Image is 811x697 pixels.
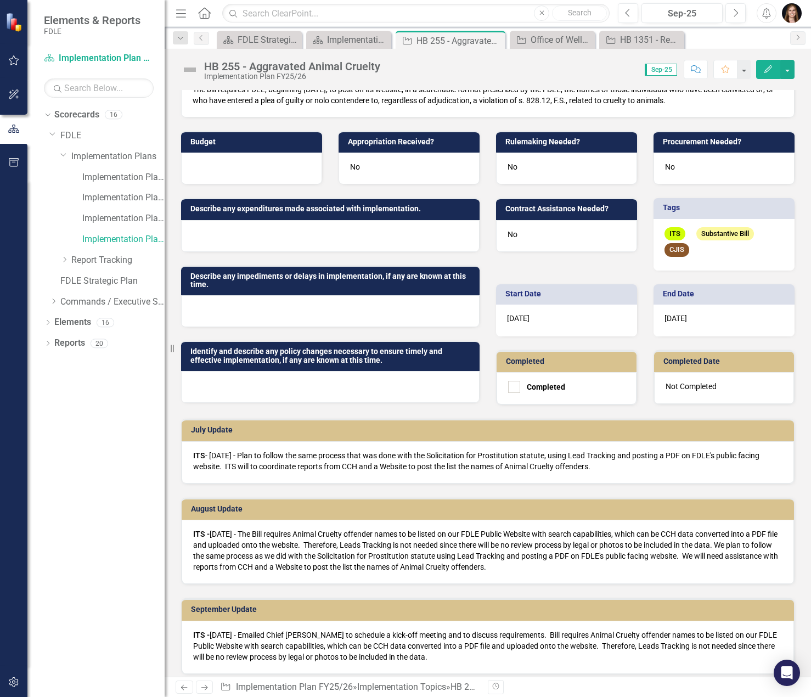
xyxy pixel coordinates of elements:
[552,5,607,21] button: Search
[641,3,723,23] button: Sep-25
[191,605,789,614] h3: September Update
[193,629,782,662] p: [DATE] - Emailed Chief [PERSON_NAME] to schedule a kick-off meeting and to discuss requirements. ...
[645,7,719,20] div: Sep-25
[512,33,592,47] a: Office of Wellness
[190,272,474,289] h3: Describe any impediments or delays in implementation, if any are known at this time.
[44,52,154,65] a: Implementation Plan FY25/26
[664,243,689,257] span: CJIS
[193,631,210,639] strong: ITS -
[620,33,682,47] div: HB 1351 - Registration of Sexual Predators and Sexual Offenders
[505,290,632,298] h3: Start Date
[193,530,210,538] strong: ITS -
[181,61,199,78] img: Not Defined
[645,64,677,76] span: Sep-25
[60,275,165,288] a: FDLE Strategic Plan
[220,681,480,694] div: » »
[54,316,91,329] a: Elements
[222,4,610,23] input: Search ClearPoint...
[568,8,592,17] span: Search
[54,337,85,350] a: Reports
[44,14,140,27] span: Elements & Reports
[696,227,754,241] span: Substantive Bill
[54,109,99,121] a: Scorecards
[350,162,360,171] span: No
[82,192,165,204] a: Implementation Plan FY23/24
[204,60,380,72] div: HB 255 - Aggravated Animal Cruelty
[44,78,154,98] input: Search Below...
[193,450,782,472] p: - [DATE] - Plan to follow the same process that was done with the Solicitation for Prostitution s...
[309,33,388,47] a: Implementation Plan FY25/26
[105,110,122,120] div: 16
[505,205,632,213] h3: Contract Assistance Needed?
[193,451,205,460] strong: ITS
[664,227,685,241] span: ITS
[91,339,108,348] div: 20
[190,205,474,213] h3: Describe any expenditures made associated with implementation.
[82,212,165,225] a: Implementation Plan FY24/25
[191,426,789,434] h3: July Update
[193,84,783,106] p: The bill requires FDLE, beginning [DATE], to post on its website, in a searchable format prescrib...
[663,204,789,212] h3: Tags
[190,138,317,146] h3: Budget
[664,314,687,323] span: [DATE]
[602,33,682,47] a: HB 1351 - Registration of Sexual Predators and Sexual Offenders
[663,138,789,146] h3: Procurement Needed?
[191,505,789,513] h3: August Update
[508,230,517,239] span: No
[5,13,25,32] img: ClearPoint Strategy
[60,130,165,142] a: FDLE
[531,33,592,47] div: Office of Wellness
[508,162,517,171] span: No
[505,138,632,146] h3: Rulemaking Needed?
[782,3,802,23] img: Heather Faulkner
[238,33,299,47] div: FDLE Strategic Plan
[44,27,140,36] small: FDLE
[60,296,165,308] a: Commands / Executive Support Branch
[665,162,675,171] span: No
[82,233,165,246] a: Implementation Plan FY25/26
[663,290,789,298] h3: End Date
[357,682,446,692] a: Implementation Topics
[193,529,782,572] p: [DATE] - The Bill requires Animal Cruelty offender names to be listed on our FDLE Public Website ...
[190,347,474,364] h3: Identify and describe any policy changes necessary to ensure timely and effective implementation,...
[348,138,474,146] h3: Appropriation Received?
[71,254,165,267] a: Report Tracking
[82,171,165,184] a: Implementation Plan FY22/23
[327,33,388,47] div: Implementation Plan FY25/26
[236,682,353,692] a: Implementation Plan FY25/26
[663,357,789,366] h3: Completed Date
[450,682,589,692] div: HB 255 - Aggravated Animal Cruelty
[654,372,794,404] div: Not Completed
[506,357,631,366] h3: Completed
[219,33,299,47] a: FDLE Strategic Plan
[71,150,165,163] a: Implementation Plans
[774,660,800,686] div: Open Intercom Messenger
[204,72,380,81] div: Implementation Plan FY25/26
[507,314,530,323] span: [DATE]
[416,34,503,48] div: HB 255 - Aggravated Animal Cruelty
[97,318,114,327] div: 16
